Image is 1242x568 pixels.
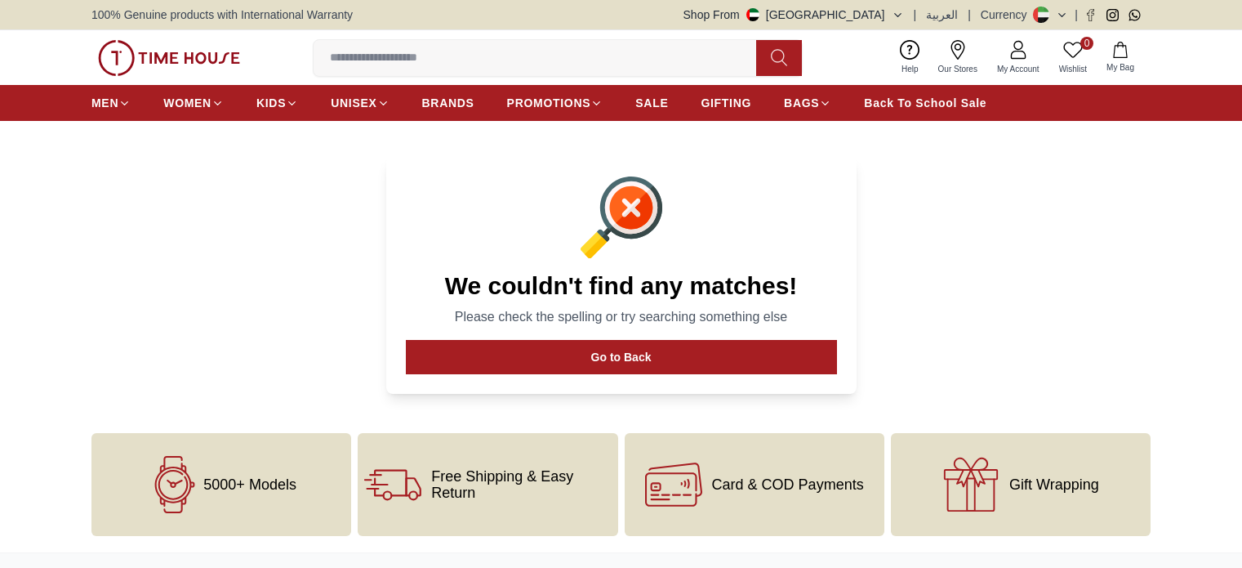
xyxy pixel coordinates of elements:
span: MEN [91,95,118,111]
span: 0 [1080,37,1093,50]
button: Go to Back [406,340,837,374]
span: 100% Genuine products with International Warranty [91,7,353,23]
span: Free Shipping & Easy Return [431,468,611,501]
span: My Bag [1100,61,1141,74]
span: Gift Wrapping [1009,476,1099,493]
a: Whatsapp [1128,9,1141,21]
img: United Arab Emirates [746,8,759,21]
p: Please check the spelling or try searching something else [406,307,837,327]
span: | [914,7,917,23]
span: WOMEN [163,95,211,111]
a: Help [892,37,928,78]
span: 5000+ Models [203,476,296,493]
a: UNISEX [331,88,389,118]
span: SALE [635,95,668,111]
div: Currency [981,7,1034,23]
a: GIFTING [701,88,751,118]
span: Wishlist [1053,63,1093,75]
span: My Account [990,63,1046,75]
button: العربية [926,7,958,23]
span: Back To School Sale [864,95,986,111]
a: KIDS [256,88,298,118]
button: My Bag [1097,38,1144,77]
span: | [1075,7,1078,23]
span: Help [895,63,925,75]
span: Card & COD Payments [712,476,864,493]
a: BAGS [784,88,831,118]
a: WOMEN [163,88,224,118]
span: KIDS [256,95,286,111]
span: BRANDS [422,95,474,111]
a: SALE [635,88,668,118]
span: UNISEX [331,95,376,111]
a: Back To School Sale [864,88,986,118]
a: MEN [91,88,131,118]
span: PROMOTIONS [507,95,591,111]
span: BAGS [784,95,819,111]
a: Our Stores [928,37,987,78]
a: BRANDS [422,88,474,118]
button: Shop From[GEOGRAPHIC_DATA] [683,7,904,23]
a: PROMOTIONS [507,88,603,118]
img: ... [98,40,240,76]
a: 0Wishlist [1049,37,1097,78]
h1: We couldn't find any matches! [406,271,837,301]
span: | [968,7,971,23]
a: Facebook [1084,9,1097,21]
span: GIFTING [701,95,751,111]
span: Our Stores [932,63,984,75]
a: Instagram [1106,9,1119,21]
